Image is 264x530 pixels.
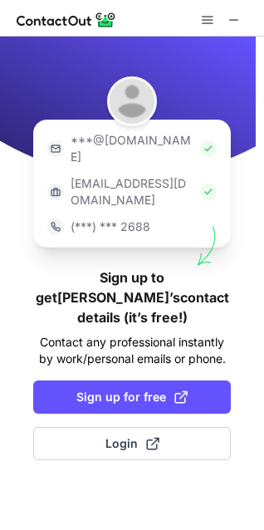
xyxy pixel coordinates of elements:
[17,10,116,30] img: ContactOut v5.3.10
[33,267,231,327] h1: Sign up to get [PERSON_NAME]’s contact details (it’s free!)
[33,380,231,414] button: Sign up for free
[33,427,231,460] button: Login
[47,140,64,157] img: https://contactout.com/extension/app/static/media/login-email-icon.f64bce713bb5cd1896fef81aa7b14a...
[107,76,157,126] img: Hardik Prajapati
[105,435,159,452] span: Login
[47,218,64,235] img: https://contactout.com/extension/app/static/media/login-phone-icon.bacfcb865e29de816d437549d7f4cb...
[33,334,231,367] p: Contact any professional instantly by work/personal emails or phone.
[71,132,193,165] p: ***@[DOMAIN_NAME]
[71,175,193,209] p: [EMAIL_ADDRESS][DOMAIN_NAME]
[47,184,64,200] img: https://contactout.com/extension/app/static/media/login-work-icon.638a5007170bc45168077fde17b29a1...
[76,389,188,405] span: Sign up for free
[200,184,217,200] img: Check Icon
[200,140,217,157] img: Check Icon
